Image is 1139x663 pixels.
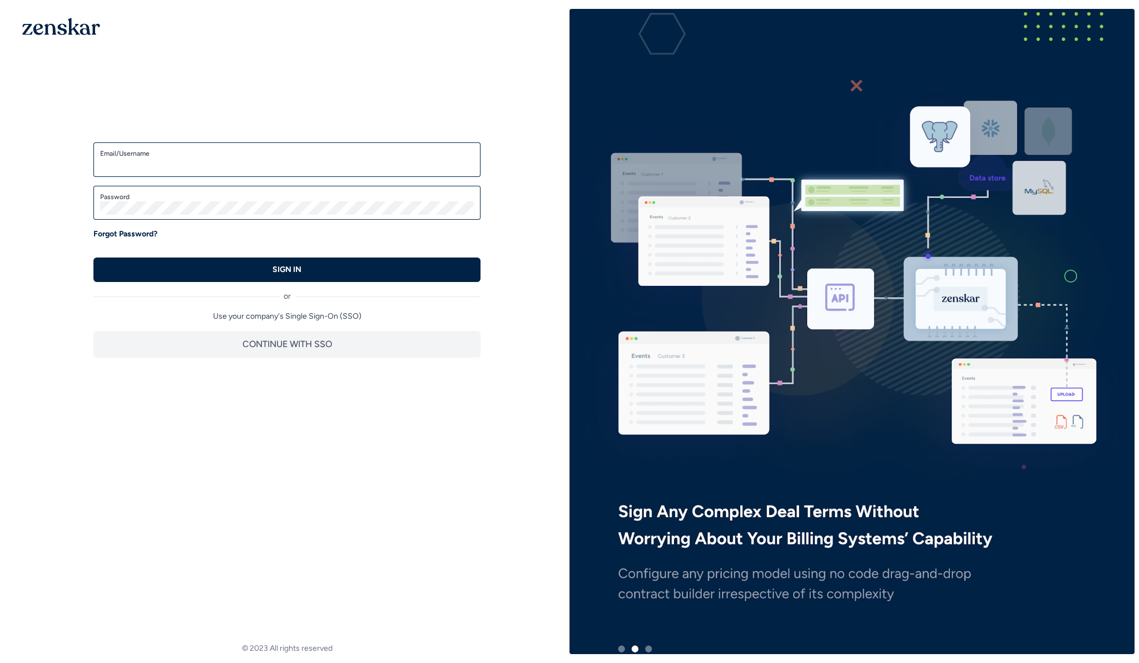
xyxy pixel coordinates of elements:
[93,258,481,282] button: SIGN IN
[93,311,481,322] p: Use your company's Single Sign-On (SSO)
[100,149,474,158] label: Email/Username
[273,264,301,275] p: SIGN IN
[93,229,157,240] a: Forgot Password?
[93,331,481,358] button: CONTINUE WITH SSO
[22,18,100,35] img: 1OGAJ2xQqyY4LXKgY66KYq0eOWRCkrZdAb3gUhuVAqdWPZE9SRJmCz+oDMSn4zDLXe31Ii730ItAGKgCKgCCgCikA4Av8PJUP...
[4,643,569,654] footer: © 2023 All rights reserved
[100,192,474,201] label: Password
[93,282,481,302] div: or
